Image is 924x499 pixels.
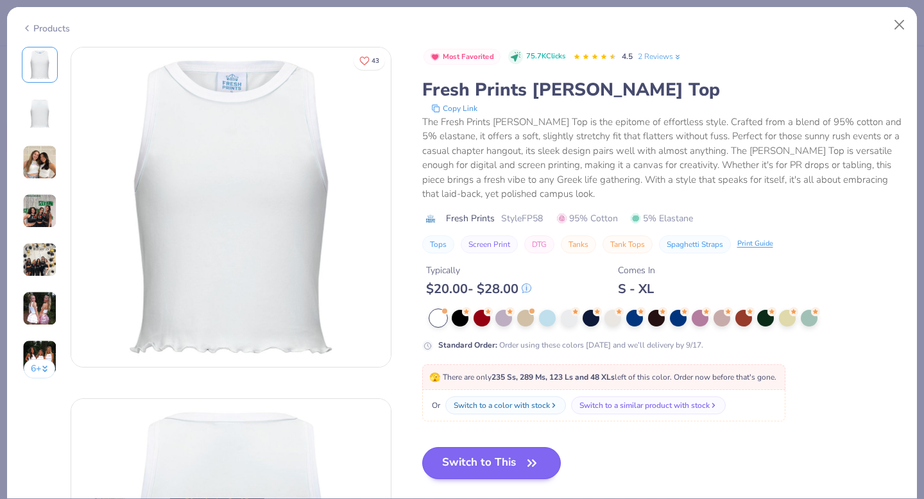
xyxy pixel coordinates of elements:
strong: 235 Ss, 289 Ms, 123 Ls and 48 XLs [492,372,615,382]
img: User generated content [22,242,57,277]
span: 🫣 [429,371,440,384]
span: Style FP58 [501,212,543,225]
div: The Fresh Prints [PERSON_NAME] Top is the epitome of effortless style. Crafted from a blend of 95... [422,115,903,201]
div: Order using these colors [DATE] and we’ll delivery by 9/17. [438,339,703,351]
span: Or [429,400,440,411]
button: Switch to a color with stock [445,396,566,414]
span: There are only left of this color. Order now before that's gone. [429,372,776,382]
div: S - XL [618,281,655,297]
div: Comes In [618,264,655,277]
button: Screen Print [461,235,518,253]
span: Fresh Prints [446,212,495,225]
strong: Standard Order : [438,340,497,350]
div: $ 20.00 - $ 28.00 [426,281,531,297]
span: 5% Elastane [631,212,693,225]
button: Badge Button [424,49,501,65]
span: 4.5 [622,51,633,62]
button: Tops [422,235,454,253]
button: Like [354,51,385,70]
span: 43 [372,58,379,64]
img: Front [24,49,55,80]
div: Typically [426,264,531,277]
img: User generated content [22,194,57,228]
button: Close [887,13,912,37]
button: Tanks [561,235,596,253]
button: 6+ [24,359,55,378]
div: Print Guide [737,239,773,249]
img: brand logo [422,214,440,224]
img: Back [24,98,55,129]
span: Most Favorited [443,53,494,60]
img: User generated content [22,145,57,180]
img: User generated content [22,340,57,375]
img: Front [71,47,391,367]
img: User generated content [22,291,57,326]
button: Switch to This [422,447,561,479]
div: Fresh Prints [PERSON_NAME] Top [422,78,903,102]
img: Most Favorited sort [430,52,440,62]
button: copy to clipboard [427,102,481,115]
span: 95% Cotton [557,212,618,225]
div: 4.5 Stars [573,47,617,67]
button: Spaghetti Straps [659,235,731,253]
button: DTG [524,235,554,253]
div: Switch to a color with stock [454,400,550,411]
span: 75.7K Clicks [526,51,565,62]
button: Switch to a similar product with stock [571,396,726,414]
button: Tank Tops [603,235,653,253]
div: Products [22,22,70,35]
div: Switch to a similar product with stock [579,400,710,411]
a: 2 Reviews [638,51,682,62]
